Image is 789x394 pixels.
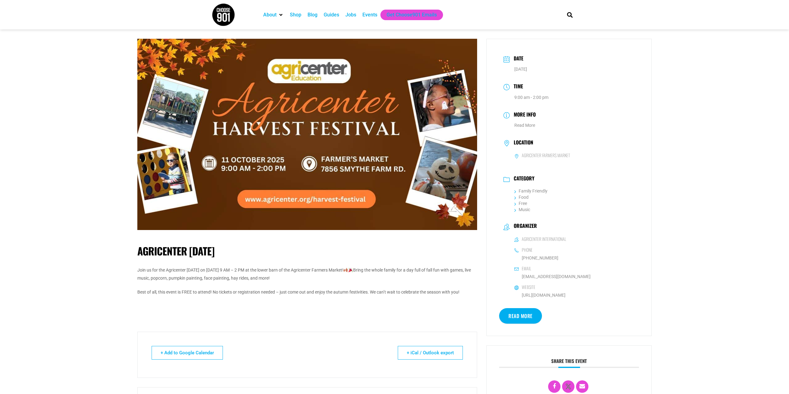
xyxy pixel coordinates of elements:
[344,268,348,272] img: 🍂
[522,293,565,298] a: [URL][DOMAIN_NAME]
[514,188,547,193] a: Family Friendly
[511,223,537,230] h3: Organizer
[260,10,556,20] nav: Main nav
[514,195,529,200] a: Food
[137,245,477,257] h1: Agricenter [DATE]
[398,346,463,360] a: + iCal / Outlook export
[511,82,523,91] h3: Time
[514,254,558,262] a: [PHONE_NUMBER]
[522,284,535,290] h6: Website
[522,236,566,242] h6: Agricenter International
[511,55,523,64] h3: Date
[137,266,477,282] p: Join us for the Agricenter [DATE] on [DATE] 9 AM – 2 PM at the lower barn of the Agricenter Farme...
[499,358,639,368] h3: Share this event
[514,123,535,128] a: Read More
[522,266,531,271] h6: Email
[263,11,277,19] a: About
[260,10,287,20] div: About
[499,308,542,324] a: Read More
[511,139,533,147] h3: Location
[511,175,534,183] h3: Category
[514,95,548,100] abbr: 9:00 am - 2:00 pm
[290,11,301,19] a: Shop
[514,201,527,206] a: Free
[137,288,477,296] p: Best of all, this event is FREE to attend! No tickets or registration needed – just come out and ...
[514,273,591,281] a: [EMAIL_ADDRESS][DOMAIN_NAME]
[348,268,353,272] img: 🎉
[522,247,533,253] h6: Phone
[576,380,588,393] a: Email
[387,11,437,19] a: Get Choose901 Emails
[152,346,223,360] a: + Add to Google Calendar
[548,380,561,393] a: Share on Facebook
[324,11,339,19] a: Guides
[565,10,575,20] div: Search
[514,67,527,72] span: [DATE]
[362,11,377,19] a: Events
[562,380,574,393] a: X Social Network
[511,111,536,120] h3: More Info
[308,11,317,19] a: Blog
[345,11,356,19] a: Jobs
[514,207,530,212] a: Music
[522,153,570,158] h6: Agricenter Farmers Market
